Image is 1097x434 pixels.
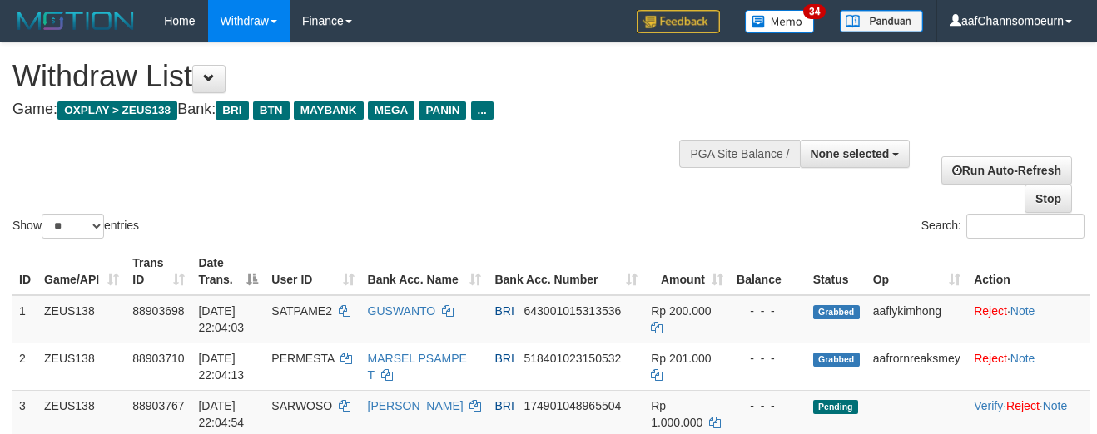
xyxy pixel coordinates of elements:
div: - - - [737,303,800,319]
span: MEGA [368,101,415,120]
span: BRI [494,352,514,365]
span: 34 [803,4,826,19]
a: MARSEL PSAMPE T [368,352,467,382]
span: None selected [811,147,890,160]
label: Search: [921,214,1085,239]
span: Grabbed [813,305,860,319]
td: ZEUS138 [37,343,126,390]
h1: Withdraw List [12,60,715,93]
th: Game/API: activate to sort column ascending [37,248,126,295]
span: ... [471,101,494,120]
span: BRI [494,399,514,412]
div: - - - [737,397,800,414]
th: Status [807,248,866,295]
th: ID [12,248,37,295]
span: Pending [813,400,858,414]
span: BRI [216,101,248,120]
a: Run Auto-Refresh [941,156,1072,185]
td: aaflykimhong [866,295,968,343]
div: PGA Site Balance / [679,140,799,168]
a: Note [1010,304,1035,318]
span: Copy 518401023150532 to clipboard [524,352,621,365]
a: [PERSON_NAME] [368,399,464,412]
span: Copy 643001015313536 to clipboard [524,304,621,318]
a: Stop [1025,185,1072,213]
th: Amount: activate to sort column ascending [644,248,730,295]
a: GUSWANTO [368,304,436,318]
a: Reject [974,352,1007,365]
span: OXPLAY > ZEUS138 [57,101,177,120]
th: Op: activate to sort column ascending [866,248,968,295]
td: aafrornreaksmey [866,343,968,390]
input: Search: [966,214,1085,239]
span: Rp 200.000 [651,304,711,318]
span: 88903710 [132,352,184,365]
a: Note [1010,352,1035,365]
img: Button%20Memo.svg [745,10,815,33]
th: User ID: activate to sort column ascending [265,248,360,295]
a: Note [1043,399,1068,412]
span: Rp 201.000 [651,352,711,365]
img: panduan.png [840,10,923,32]
th: Date Trans.: activate to sort column descending [191,248,265,295]
a: Verify [974,399,1003,412]
img: Feedback.jpg [637,10,720,33]
span: MAYBANK [294,101,364,120]
th: Bank Acc. Name: activate to sort column ascending [361,248,489,295]
td: ZEUS138 [37,295,126,343]
td: 2 [12,343,37,390]
h4: Game: Bank: [12,101,715,118]
span: 88903698 [132,304,184,318]
span: [DATE] 22:04:13 [198,352,244,382]
img: MOTION_logo.png [12,8,139,33]
a: Reject [974,304,1007,318]
th: Bank Acc. Number: activate to sort column ascending [488,248,644,295]
span: Copy 174901048965504 to clipboard [524,399,621,412]
td: · [967,295,1090,343]
span: PERMESTA [271,352,334,365]
div: - - - [737,350,800,367]
select: Showentries [42,214,104,239]
span: [DATE] 22:04:54 [198,399,244,429]
span: 88903767 [132,399,184,412]
span: BTN [253,101,290,120]
th: Trans ID: activate to sort column ascending [126,248,191,295]
button: None selected [800,140,911,168]
th: Balance [730,248,807,295]
span: Rp 1.000.000 [651,399,702,429]
span: PANIN [419,101,466,120]
td: · [967,343,1090,390]
span: BRI [494,304,514,318]
label: Show entries [12,214,139,239]
span: SATPAME2 [271,304,332,318]
span: Grabbed [813,353,860,367]
a: Reject [1006,399,1040,412]
th: Action [967,248,1090,295]
span: SARWOSO [271,399,332,412]
span: [DATE] 22:04:03 [198,304,244,334]
td: 1 [12,295,37,343]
